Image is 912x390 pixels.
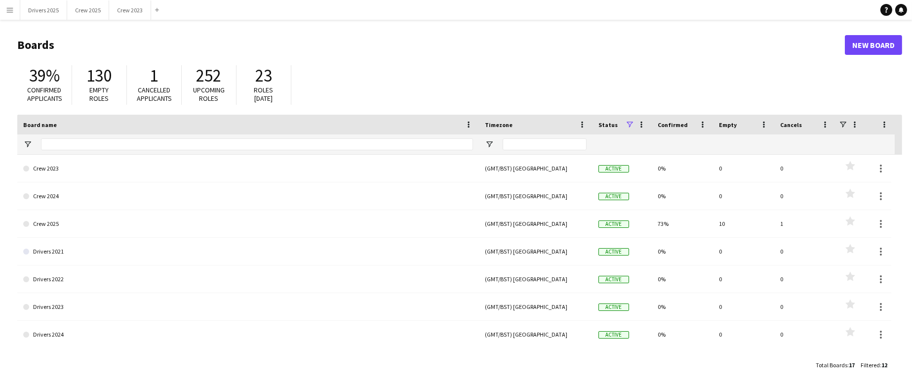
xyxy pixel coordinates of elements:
[652,155,713,182] div: 0%
[774,265,835,293] div: 0
[652,182,713,210] div: 0%
[150,65,159,87] span: 1
[23,265,473,293] a: Drivers 2022
[652,238,713,265] div: 0%
[861,361,880,369] span: Filtered
[485,121,513,129] span: Timezone
[20,0,67,20] button: Drivers 2025
[652,265,713,293] div: 0%
[41,138,473,150] input: Board name Filter Input
[816,355,855,375] div: :
[254,86,274,103] span: Roles [DATE]
[598,276,629,283] span: Active
[713,210,774,237] div: 10
[23,293,473,321] a: Drivers 2023
[17,38,845,52] h1: Boards
[849,361,855,369] span: 17
[109,0,151,20] button: Crew 2023
[658,121,688,129] span: Confirmed
[598,331,629,339] span: Active
[255,65,272,87] span: 23
[479,182,593,210] div: (GMT/BST) [GEOGRAPHIC_DATA]
[29,65,60,87] span: 39%
[774,238,835,265] div: 0
[713,321,774,348] div: 0
[774,155,835,182] div: 0
[90,86,109,103] span: Empty roles
[713,155,774,182] div: 0
[598,303,629,311] span: Active
[774,321,835,348] div: 0
[713,182,774,210] div: 0
[197,65,222,87] span: 252
[774,182,835,210] div: 0
[23,155,473,182] a: Crew 2023
[774,293,835,320] div: 0
[598,121,618,129] span: Status
[816,361,847,369] span: Total Boards
[780,121,802,129] span: Cancels
[23,321,473,348] a: Drivers 2024
[503,138,587,150] input: Timezone Filter Input
[67,0,109,20] button: Crew 2025
[23,238,473,265] a: Drivers 2021
[479,238,593,265] div: (GMT/BST) [GEOGRAPHIC_DATA]
[652,293,713,320] div: 0%
[23,182,473,210] a: Crew 2024
[598,165,629,173] span: Active
[713,238,774,265] div: 0
[713,293,774,320] div: 0
[881,361,887,369] span: 12
[713,265,774,293] div: 0
[479,155,593,182] div: (GMT/BST) [GEOGRAPHIC_DATA]
[598,220,629,228] span: Active
[719,121,737,129] span: Empty
[193,86,225,103] span: Upcoming roles
[598,193,629,200] span: Active
[652,321,713,348] div: 0%
[598,248,629,256] span: Active
[861,355,887,375] div: :
[479,265,593,293] div: (GMT/BST) [GEOGRAPHIC_DATA]
[23,121,57,129] span: Board name
[23,210,473,238] a: Crew 2025
[87,65,112,87] span: 130
[845,35,902,55] a: New Board
[137,86,172,103] span: Cancelled applicants
[479,293,593,320] div: (GMT/BST) [GEOGRAPHIC_DATA]
[27,86,62,103] span: Confirmed applicants
[23,140,32,149] button: Open Filter Menu
[479,321,593,348] div: (GMT/BST) [GEOGRAPHIC_DATA]
[774,210,835,237] div: 1
[485,140,494,149] button: Open Filter Menu
[479,210,593,237] div: (GMT/BST) [GEOGRAPHIC_DATA]
[652,210,713,237] div: 73%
